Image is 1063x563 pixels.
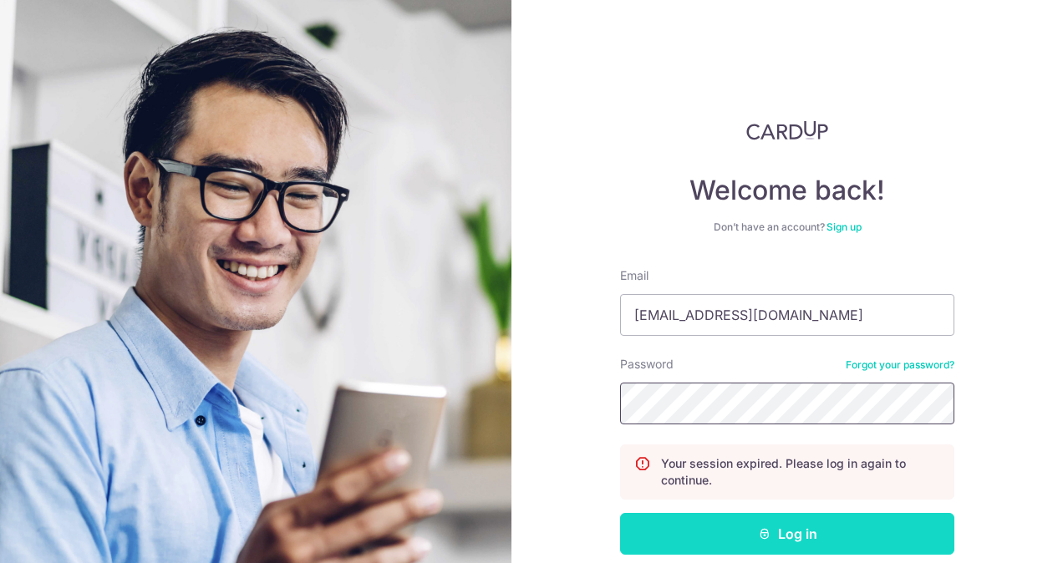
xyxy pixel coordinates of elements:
div: Don’t have an account? [620,221,954,234]
img: CardUp Logo [746,120,828,140]
a: Sign up [826,221,862,233]
label: Email [620,267,648,284]
button: Log in [620,513,954,555]
h4: Welcome back! [620,174,954,207]
p: Your session expired. Please log in again to continue. [661,455,940,489]
input: Enter your Email [620,294,954,336]
a: Forgot your password? [846,358,954,372]
label: Password [620,356,674,373]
